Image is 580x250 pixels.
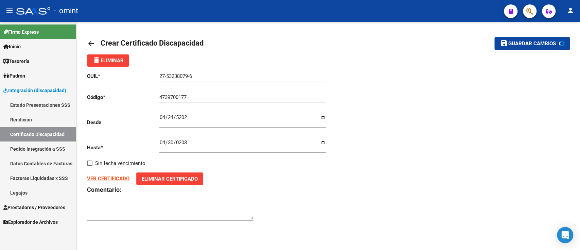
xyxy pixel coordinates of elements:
mat-icon: arrow_back [87,39,95,48]
span: Integración (discapacidad) [3,87,66,94]
button: Eliminar [87,54,129,67]
mat-icon: menu [5,6,14,15]
p: Código [87,94,159,101]
span: Firma Express [3,28,39,36]
button: Guardar cambios [494,37,570,50]
button: Eliminar Certificado [136,172,203,185]
span: Explorador de Archivos [3,218,58,226]
span: Inicio [3,43,21,50]
p: Desde [87,119,159,126]
strong: Comentario: [87,186,121,193]
p: CUIL [87,72,159,80]
mat-icon: person [566,6,575,15]
span: Crear Certificado Discapacidad [101,39,204,47]
span: Guardar cambios [508,41,556,47]
div: Open Intercom Messenger [557,227,573,243]
span: Eliminar Certificado [142,176,198,182]
a: VER CERTIFICADO [87,176,129,182]
mat-icon: save [500,39,508,47]
span: Tesorería [3,57,30,65]
mat-icon: delete [92,56,101,64]
p: Hasta [87,144,159,151]
span: Padrón [3,72,25,80]
span: Prestadores / Proveedores [3,204,65,211]
span: - omint [54,3,78,18]
span: Sin fecha vencimiento [95,159,145,167]
span: Eliminar [92,57,124,64]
